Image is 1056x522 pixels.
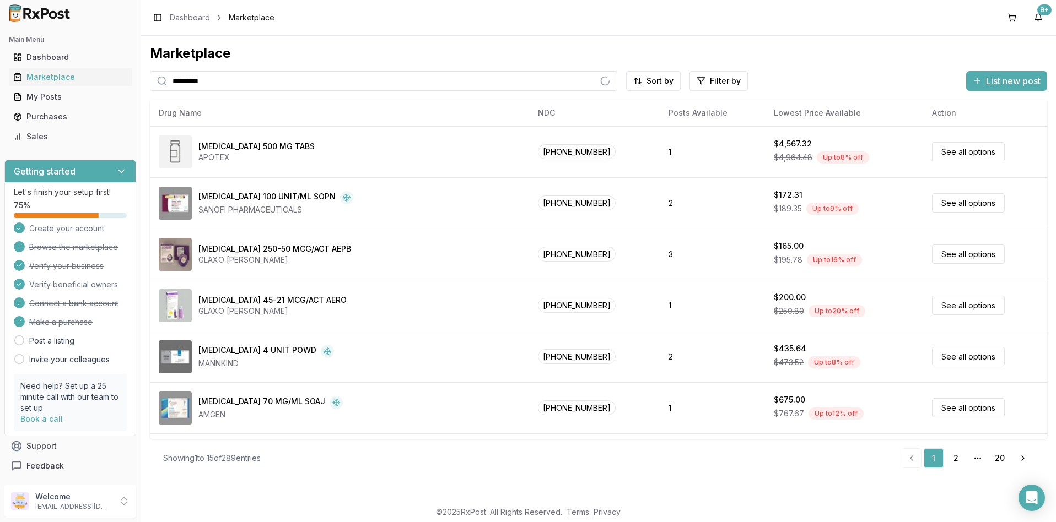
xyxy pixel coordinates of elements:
button: List new post [966,71,1047,91]
button: Support [4,436,136,456]
div: SANOFI PHARMACEUTICALS [198,204,353,215]
div: Up to 8 % off [817,151,869,164]
span: [PHONE_NUMBER] [538,247,616,262]
img: RxPost Logo [4,4,75,22]
img: Advair HFA 45-21 MCG/ACT AERO [159,289,192,322]
button: 9+ [1030,9,1047,26]
span: Connect a bank account [29,298,118,309]
span: [PHONE_NUMBER] [538,144,616,159]
span: [PHONE_NUMBER] [538,400,616,415]
div: Sales [13,131,127,142]
th: Lowest Price Available [765,100,923,126]
a: My Posts [9,87,132,107]
span: Feedback [26,460,64,471]
button: Filter by [689,71,748,91]
div: Up to 8 % off [808,356,860,368]
span: Browse the marketplace [29,242,118,253]
nav: pagination [902,448,1034,468]
p: Welcome [35,491,112,502]
div: $435.64 [774,343,806,354]
a: Privacy [594,507,621,516]
span: $250.80 [774,306,804,317]
td: 1 [660,382,765,433]
span: Verify beneficial owners [29,279,118,290]
h2: Main Menu [9,35,132,44]
img: Afrezza 4 UNIT POWD [159,340,192,373]
a: Book a call [20,414,63,423]
img: Advair Diskus 250-50 MCG/ACT AEPB [159,238,192,271]
div: [MEDICAL_DATA] 500 MG TABS [198,141,315,152]
div: $172.31 [774,189,802,200]
div: MANNKIND [198,358,334,369]
span: $473.52 [774,357,804,368]
img: Abiraterone Acetate 500 MG TABS [159,135,192,168]
a: Dashboard [9,47,132,67]
a: Go to next page [1012,448,1034,468]
span: $195.78 [774,254,802,265]
h3: Getting started [14,165,76,178]
button: Marketplace [4,68,136,86]
a: See all options [932,296,1005,315]
a: Purchases [9,107,132,127]
div: Showing 1 to 15 of 289 entries [163,453,261,464]
button: Sort by [626,71,681,91]
a: Terms [567,507,589,516]
td: 2 [660,433,765,485]
img: Admelog SoloStar 100 UNIT/ML SOPN [159,187,192,220]
a: See all options [932,142,1005,161]
div: GLAXO [PERSON_NAME] [198,254,351,265]
th: Drug Name [150,100,529,126]
p: Let's finish your setup first! [14,187,127,198]
a: See all options [932,193,1005,213]
a: Sales [9,127,132,146]
span: $189.35 [774,203,802,214]
div: Up to 9 % off [806,203,859,215]
img: User avatar [11,492,29,510]
span: List new post [986,74,1041,88]
span: Marketplace [229,12,274,23]
div: $200.00 [774,292,806,303]
button: Dashboard [4,48,136,66]
div: [MEDICAL_DATA] 45-21 MCG/ACT AERO [198,295,347,306]
a: 2 [946,448,966,468]
span: [PHONE_NUMBER] [538,349,616,364]
div: [MEDICAL_DATA] 70 MG/ML SOAJ [198,396,325,409]
a: Dashboard [170,12,210,23]
span: Make a purchase [29,317,93,328]
span: 75 % [14,200,30,211]
a: Post a listing [29,335,74,346]
div: [MEDICAL_DATA] 100 UNIT/ML SOPN [198,191,336,204]
span: [PHONE_NUMBER] [538,195,616,210]
th: Posts Available [660,100,765,126]
div: Purchases [13,111,127,122]
span: $767.67 [774,408,804,419]
button: Feedback [4,456,136,476]
p: Need help? Set up a 25 minute call with our team to set up. [20,380,120,414]
button: Purchases [4,108,136,126]
td: 2 [660,331,765,382]
div: Up to 16 % off [807,254,862,266]
div: My Posts [13,91,127,102]
a: 1 [924,448,944,468]
div: Up to 12 % off [809,407,864,420]
div: Up to 20 % off [809,305,865,317]
a: See all options [932,347,1005,366]
div: APOTEX [198,152,315,163]
span: $4,964.48 [774,152,812,163]
div: Marketplace [13,72,127,83]
div: $165.00 [774,241,804,252]
div: [MEDICAL_DATA] 250-50 MCG/ACT AEPB [198,243,351,254]
div: Open Intercom Messenger [1019,485,1045,511]
a: List new post [966,77,1047,88]
img: Aimovig 70 MG/ML SOAJ [159,392,192,425]
span: [PHONE_NUMBER] [538,298,616,313]
div: $4,567.32 [774,138,812,149]
th: NDC [529,100,660,126]
div: [MEDICAL_DATA] 4 UNIT POWD [198,345,316,358]
div: AMGEN [198,409,343,420]
span: Create your account [29,223,104,234]
div: GLAXO [PERSON_NAME] [198,306,347,317]
div: Dashboard [13,52,127,63]
a: 20 [990,448,1010,468]
td: 2 [660,177,765,229]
